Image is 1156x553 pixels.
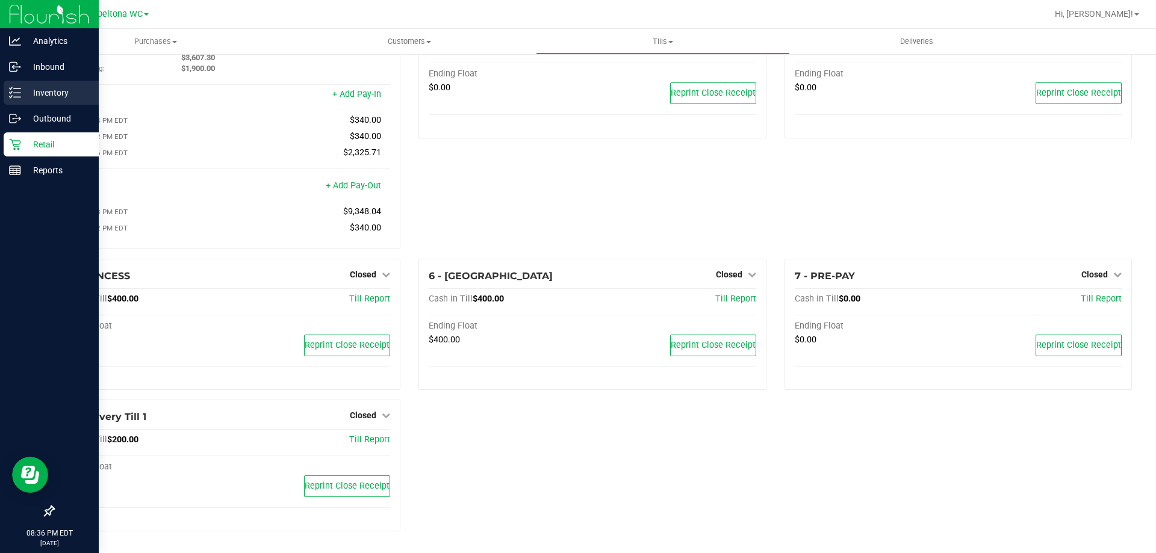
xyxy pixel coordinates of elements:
[795,270,855,282] span: 7 - PRE-PAY
[63,182,227,193] div: Pay-Outs
[429,69,592,79] div: Ending Float
[9,35,21,47] inline-svg: Analytics
[350,115,381,125] span: $340.00
[429,294,473,304] span: Cash In Till
[9,113,21,125] inline-svg: Outbound
[1081,270,1108,279] span: Closed
[9,87,21,99] inline-svg: Inventory
[97,9,143,19] span: Deltona WC
[429,270,553,282] span: 6 - [GEOGRAPHIC_DATA]
[536,36,789,47] span: Tills
[5,539,93,548] p: [DATE]
[343,206,381,217] span: $9,348.04
[283,36,535,47] span: Customers
[350,270,376,279] span: Closed
[21,85,93,100] p: Inventory
[5,528,93,539] p: 08:36 PM EDT
[795,69,959,79] div: Ending Float
[63,411,146,422] span: 8 - Delivery Till 1
[670,82,756,104] button: Reprint Close Receipt
[536,29,789,54] a: Tills
[671,340,756,350] span: Reprint Close Receipt
[429,82,450,93] span: $0.00
[305,481,390,491] span: Reprint Close Receipt
[350,410,376,420] span: Closed
[795,335,816,345] span: $0.00
[1036,88,1121,98] span: Reprint Close Receipt
[63,90,227,101] div: Pay-Ins
[29,36,282,47] span: Purchases
[716,270,742,279] span: Closed
[107,434,138,445] span: $200.00
[839,294,860,304] span: $0.00
[181,64,215,73] span: $1,900.00
[29,29,282,54] a: Purchases
[350,131,381,141] span: $340.00
[884,36,949,47] span: Deliveries
[1036,340,1121,350] span: Reprint Close Receipt
[429,321,592,332] div: Ending Float
[282,29,536,54] a: Customers
[795,82,816,93] span: $0.00
[21,111,93,126] p: Outbound
[343,147,381,158] span: $2,325.71
[1081,294,1122,304] a: Till Report
[429,335,460,345] span: $400.00
[9,61,21,73] inline-svg: Inbound
[473,294,504,304] span: $400.00
[350,223,381,233] span: $340.00
[21,163,93,178] p: Reports
[304,475,390,497] button: Reprint Close Receipt
[349,434,390,445] a: Till Report
[670,335,756,356] button: Reprint Close Receipt
[63,462,227,472] div: Ending Float
[21,34,93,48] p: Analytics
[326,181,381,191] a: + Add Pay-Out
[790,29,1043,54] a: Deliveries
[715,294,756,304] a: Till Report
[107,294,138,304] span: $400.00
[671,88,756,98] span: Reprint Close Receipt
[63,321,227,332] div: Ending Float
[1036,82,1122,104] button: Reprint Close Receipt
[1036,335,1122,356] button: Reprint Close Receipt
[1055,9,1133,19] span: Hi, [PERSON_NAME]!
[21,60,93,74] p: Inbound
[305,340,390,350] span: Reprint Close Receipt
[795,321,959,332] div: Ending Float
[349,294,390,304] a: Till Report
[332,89,381,99] a: + Add Pay-In
[12,457,48,493] iframe: Resource center
[9,138,21,150] inline-svg: Retail
[181,53,215,62] span: $3,607.30
[9,164,21,176] inline-svg: Reports
[304,335,390,356] button: Reprint Close Receipt
[795,294,839,304] span: Cash In Till
[21,137,93,152] p: Retail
